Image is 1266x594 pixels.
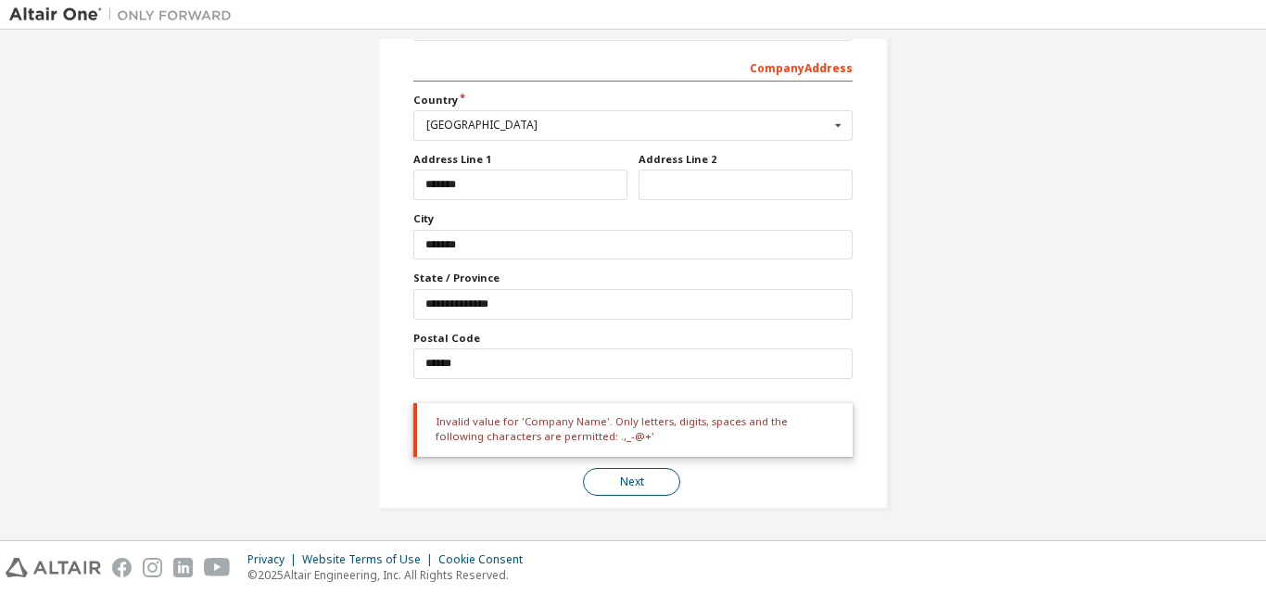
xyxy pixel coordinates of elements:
label: Address Line 1 [413,152,627,167]
label: City [413,211,853,226]
label: Country [413,93,853,107]
img: linkedin.svg [173,558,193,577]
div: Cookie Consent [438,552,534,567]
img: youtube.svg [204,558,231,577]
img: instagram.svg [143,558,162,577]
div: Invalid value for 'Company Name'. Only letters, digits, spaces and the following characters are p... [413,403,853,458]
label: Address Line 2 [639,152,853,167]
div: Website Terms of Use [302,552,438,567]
img: Altair One [9,6,241,24]
p: © 2025 Altair Engineering, Inc. All Rights Reserved. [247,567,534,583]
label: State / Province [413,271,853,285]
div: Company Address [413,52,853,82]
div: [GEOGRAPHIC_DATA] [426,120,829,131]
img: altair_logo.svg [6,558,101,577]
label: Postal Code [413,331,853,346]
div: Privacy [247,552,302,567]
button: Next [583,468,680,496]
img: facebook.svg [112,558,132,577]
